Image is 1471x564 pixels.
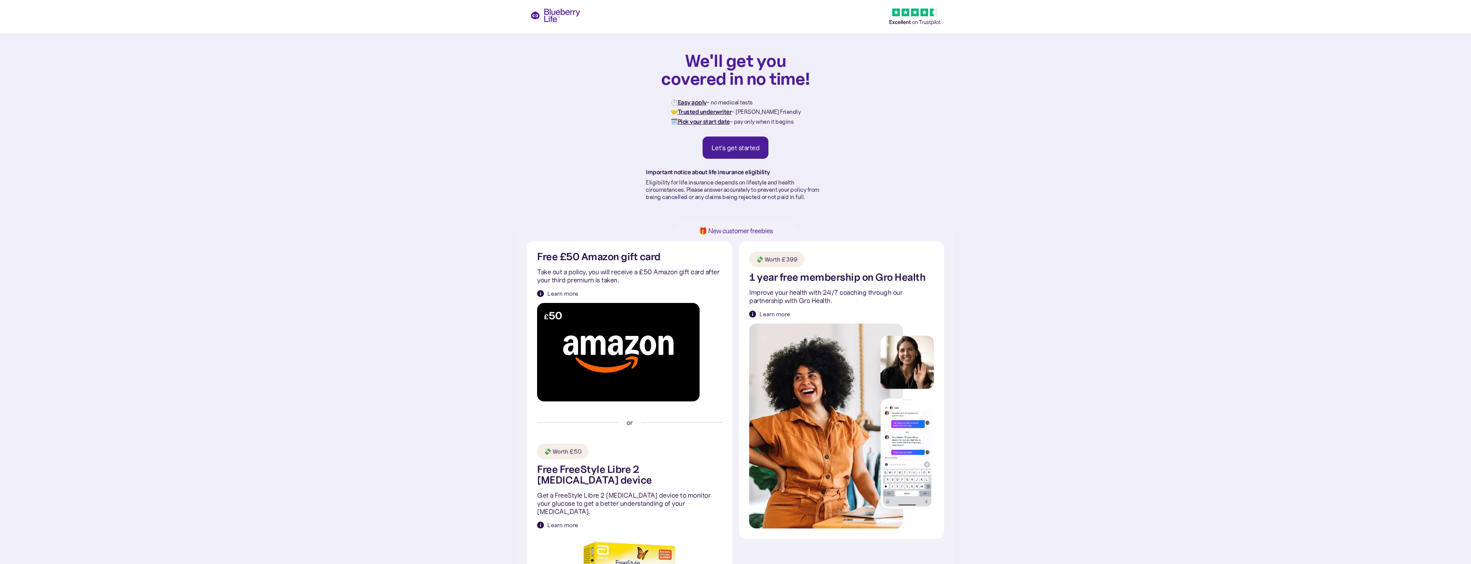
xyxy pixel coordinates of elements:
p: ⏱️ - no medical tests 🤝 - [PERSON_NAME] Friendly 🗓️ - pay only when it begins [671,98,800,126]
div: 💸 Worth £50 [544,447,582,456]
strong: Important notice about life insurance eligibility [646,168,770,176]
h2: Free FreeStyle Libre 2 [MEDICAL_DATA] device [537,464,722,486]
a: Learn more [749,310,790,318]
h2: Free £50 Amazon gift card [537,252,661,262]
p: Improve your health with 24/7 coaching through our partnership with Gro Health. [749,288,934,305]
strong: Pick your start date [678,118,730,125]
h1: 🎁 New customer freebies [685,227,786,235]
p: Get a FreeStyle Libre 2 [MEDICAL_DATA] device to monitor your glucose to get a better understandi... [537,491,722,516]
strong: Trusted underwriter [678,108,732,116]
strong: Easy apply [678,98,707,106]
p: or [626,419,632,427]
div: 💸 Worth £399 [756,255,798,264]
div: Learn more [759,310,790,318]
div: Let's get started [712,143,760,152]
p: Take out a policy, you will receive a £50 Amazon gift card after your third premium is taken. [537,268,722,284]
a: Let's get started [703,137,769,159]
a: Learn more [537,289,578,298]
a: Learn more [537,521,578,529]
h2: 1 year free membership on Gro Health [749,272,925,283]
div: Learn more [547,289,578,298]
div: Learn more [547,521,578,529]
p: Eligibility for life insurance depends on lifestyle and health circumstances. Please answer accur... [646,179,825,200]
h1: We'll get you covered in no time! [661,51,810,87]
